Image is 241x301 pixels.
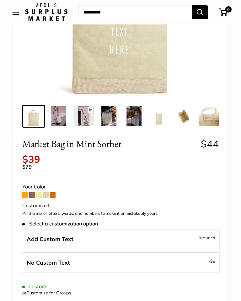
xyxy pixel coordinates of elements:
img: Apolis: Surplus Market [25,3,67,21]
label: Add Custom Text [22,229,220,250]
span: $44 [201,138,219,150]
a: Market Bag in Mint Sorbet [47,105,70,128]
a: Market Bag in Mint Sorbet [198,105,221,128]
img: Market Bag in Mint Sorbet [149,106,169,126]
img: Market Bag in Mint Sorbet [49,106,69,126]
div: or [22,289,71,297]
span: $5 [210,259,215,264]
span: No Custom Text [27,259,70,266]
img: Market Bag in Mint Sorbet [124,106,144,126]
span: $39 [22,153,40,165]
img: Market Bag in Mint Sorbet [99,106,119,126]
input: Search... [78,5,192,19]
span: In stock [22,283,47,289]
div: Customize It [22,201,219,210]
a: Market Bag in Mint Sorbet [173,105,195,128]
button: Search [192,5,208,19]
a: Market Bag in Mint Sorbet [98,105,120,128]
img: Market Bag in Mint Sorbet [24,106,44,126]
span: Included [199,234,215,241]
img: Market Bag in Mint Sorbet [174,106,194,126]
span: Market Bag in Mint Sorbet [22,138,196,150]
span: Add Custom Text [27,235,73,243]
a: Market Bag in Mint Sorbet [148,105,170,128]
p: Print a mix of letters, words, and numbers to make it unmistakably yours. [22,210,219,217]
span: - [208,257,215,265]
a: Market Bag in Mint Sorbet [123,105,145,128]
img: Market Bag in Mint Sorbet [74,106,94,126]
button: Open menu [13,10,19,15]
img: Market Bag in Mint Sorbet [199,106,219,126]
span: Select a customization option [22,221,98,227]
a: Market Bag in Mint Sorbet [22,105,45,128]
label: Leave Blank [22,252,220,273]
div: Your Color [22,182,219,192]
a: 0 [219,8,227,16]
a: Customize for Groups [26,290,71,296]
span: 0 [225,6,232,13]
a: Market Bag in Mint Sorbet [72,105,95,128]
span: $79 [22,163,32,170]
